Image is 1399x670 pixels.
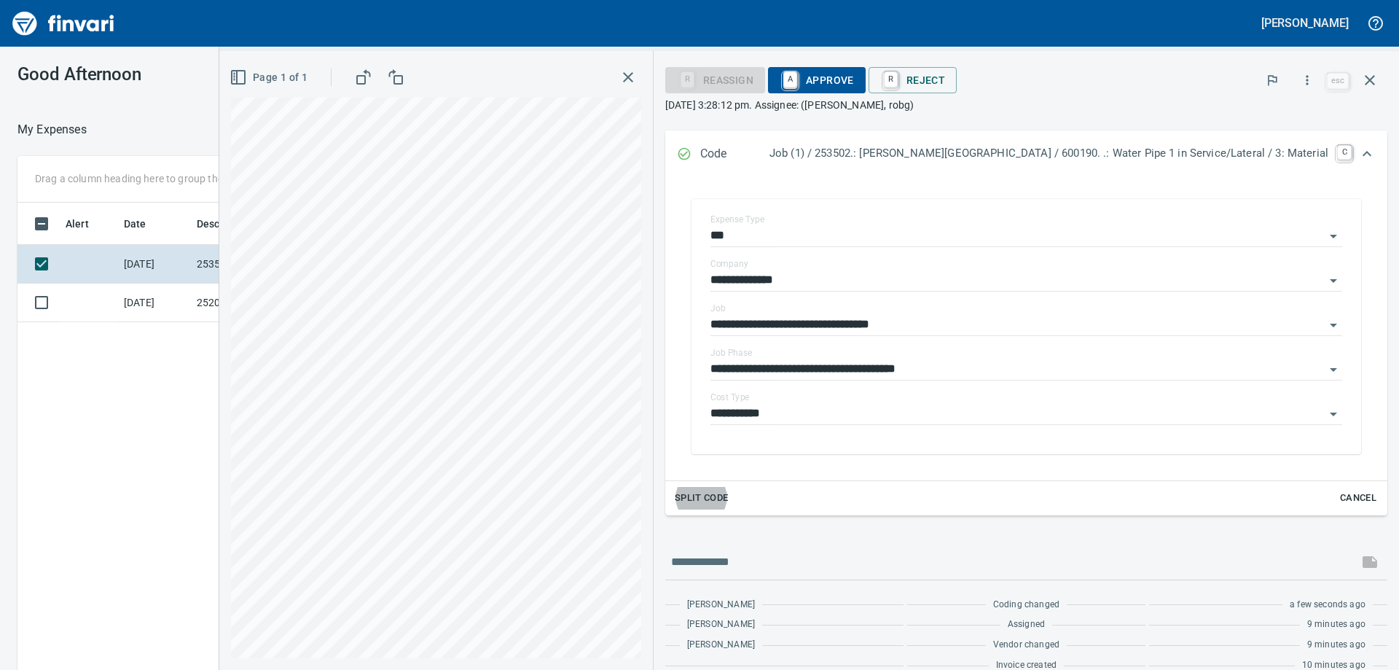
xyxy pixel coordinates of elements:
[1323,270,1344,291] button: Open
[17,64,327,85] h3: Good Afternoon
[687,638,755,653] span: [PERSON_NAME]
[665,131,1387,179] div: Expand
[232,69,307,87] span: Page 1 of 1
[197,215,251,233] span: Description
[124,215,146,233] span: Date
[227,64,313,91] button: Page 1 of 1
[1291,64,1323,96] button: More
[1323,226,1344,246] button: Open
[675,490,729,507] span: Split Code
[665,73,765,85] div: Reassign
[1323,359,1344,380] button: Open
[993,598,1059,612] span: Coding changed
[993,638,1059,653] span: Vendor changed
[769,145,1328,162] p: Job (1) / 253502.: [PERSON_NAME][GEOGRAPHIC_DATA] / 600190. .: Water Pipe 1 in Service/Lateral / ...
[710,348,752,357] label: Job Phase
[1352,545,1387,580] span: This records your message into the invoice and notifies anyone mentioned
[124,215,165,233] span: Date
[884,71,898,87] a: R
[768,67,866,93] button: AApprove
[1323,404,1344,424] button: Open
[197,215,270,233] span: Description
[665,98,1387,112] p: [DATE] 3:28:12 pm. Assignee: ([PERSON_NAME], robg)
[665,179,1387,515] div: Expand
[687,598,755,612] span: [PERSON_NAME]
[1307,638,1365,653] span: 9 minutes ago
[710,260,748,268] label: Company
[1323,315,1344,335] button: Open
[17,121,87,139] p: My Expenses
[1258,12,1352,34] button: [PERSON_NAME]
[700,145,769,164] p: Code
[1339,490,1378,507] span: Cancel
[35,171,248,186] p: Drag a column heading here to group the table
[118,284,191,322] td: [DATE]
[783,71,797,87] a: A
[687,618,755,632] span: [PERSON_NAME]
[9,6,118,41] img: Finvari
[66,215,89,233] span: Alert
[710,304,726,313] label: Job
[1261,15,1349,31] h5: [PERSON_NAME]
[1323,63,1387,98] span: Close invoice
[780,68,854,93] span: Approve
[869,67,957,93] button: RReject
[710,393,750,402] label: Cost Type
[671,487,732,510] button: Split Code
[66,215,108,233] span: Alert
[118,245,191,284] td: [DATE]
[1008,618,1045,632] span: Assigned
[880,68,945,93] span: Reject
[710,215,764,224] label: Expense Type
[191,245,322,284] td: 253502
[1256,64,1288,96] button: Flag
[17,121,87,139] nav: breadcrumb
[191,284,322,322] td: 252004.1001
[1307,618,1365,632] span: 9 minutes ago
[1290,598,1365,612] span: a few seconds ago
[1335,487,1382,510] button: Cancel
[1337,145,1352,160] a: C
[1327,73,1349,89] a: esc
